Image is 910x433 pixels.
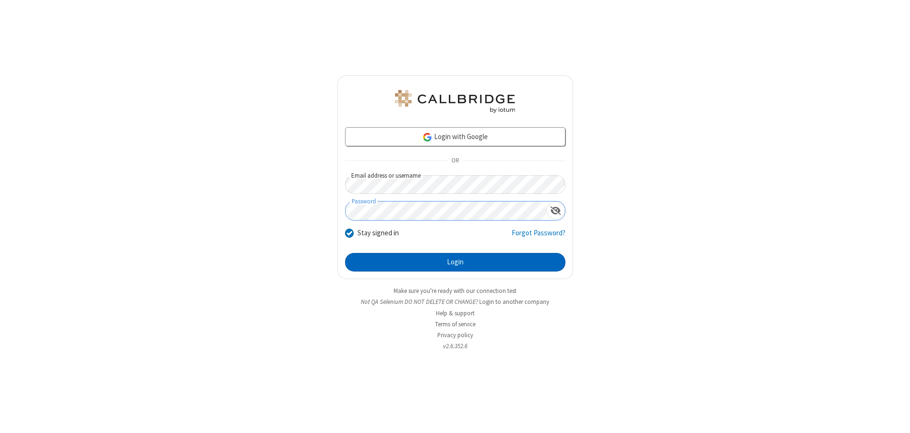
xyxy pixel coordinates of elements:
input: Password [346,201,546,220]
a: Terms of service [435,320,475,328]
a: Privacy policy [437,331,473,339]
li: v2.6.352.6 [337,342,573,351]
a: Forgot Password? [512,228,565,246]
a: Make sure you're ready with our connection test [394,287,516,295]
img: google-icon.png [422,132,433,142]
a: Login with Google [345,127,565,146]
input: Email address or username [345,175,565,194]
li: Not QA Selenium DO NOT DELETE OR CHANGE? [337,297,573,306]
label: Stay signed in [357,228,399,239]
div: Show password [546,201,565,219]
button: Login to another company [479,297,549,306]
img: QA Selenium DO NOT DELETE OR CHANGE [393,90,517,113]
span: OR [447,154,463,168]
button: Login [345,253,565,272]
a: Help & support [436,309,475,317]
